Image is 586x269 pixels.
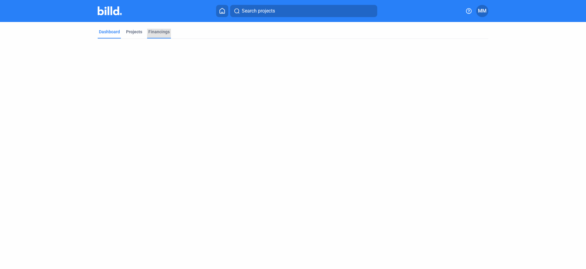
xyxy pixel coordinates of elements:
[98,6,122,15] img: Billd Company Logo
[230,5,377,17] button: Search projects
[99,29,120,35] div: Dashboard
[148,29,170,35] div: Financings
[126,29,142,35] div: Projects
[478,7,487,15] span: MM
[476,5,488,17] button: MM
[242,7,275,15] span: Search projects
